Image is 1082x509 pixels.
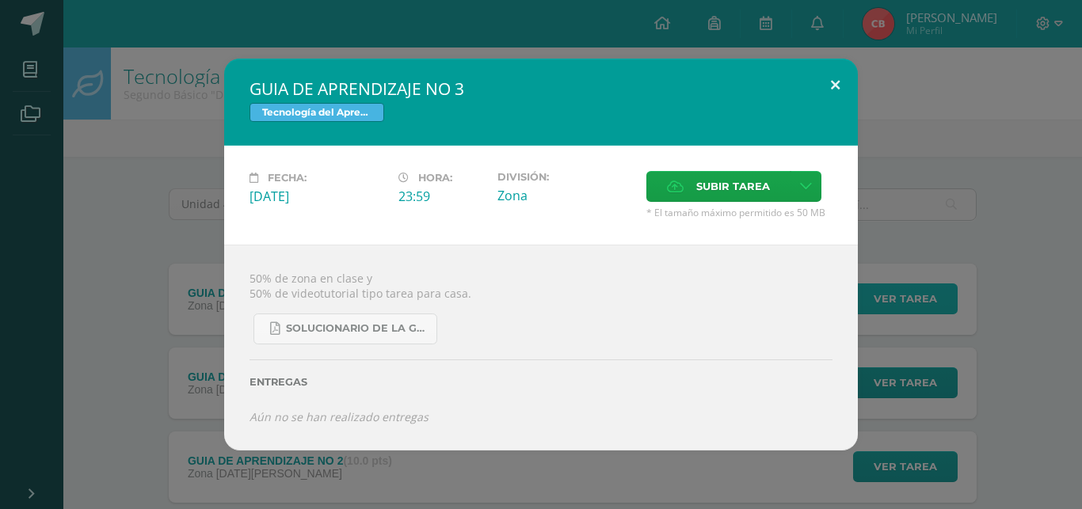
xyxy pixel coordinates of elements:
[497,187,634,204] div: Zona
[398,188,485,205] div: 23:59
[268,172,307,184] span: Fecha:
[224,245,858,450] div: 50% de zona en clase y 50% de videotutorial tipo tarea para casa.
[286,322,429,335] span: SOLUCIONARIO DE LA GUIA 3 FUNCIONES..pdf
[646,206,832,219] span: * El tamaño máximo permitido es 50 MB
[250,103,384,122] span: Tecnología del Aprendizaje y la Comunicación (Informática)
[250,78,832,100] h2: GUIA DE APRENDIZAJE NO 3
[813,59,858,112] button: Close (Esc)
[253,313,437,344] a: SOLUCIONARIO DE LA GUIA 3 FUNCIONES..pdf
[418,172,452,184] span: Hora:
[250,376,832,388] label: Entregas
[250,409,429,424] i: Aún no se han realizado entregas
[250,188,386,205] div: [DATE]
[696,172,770,201] span: Subir tarea
[497,171,634,183] label: División:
